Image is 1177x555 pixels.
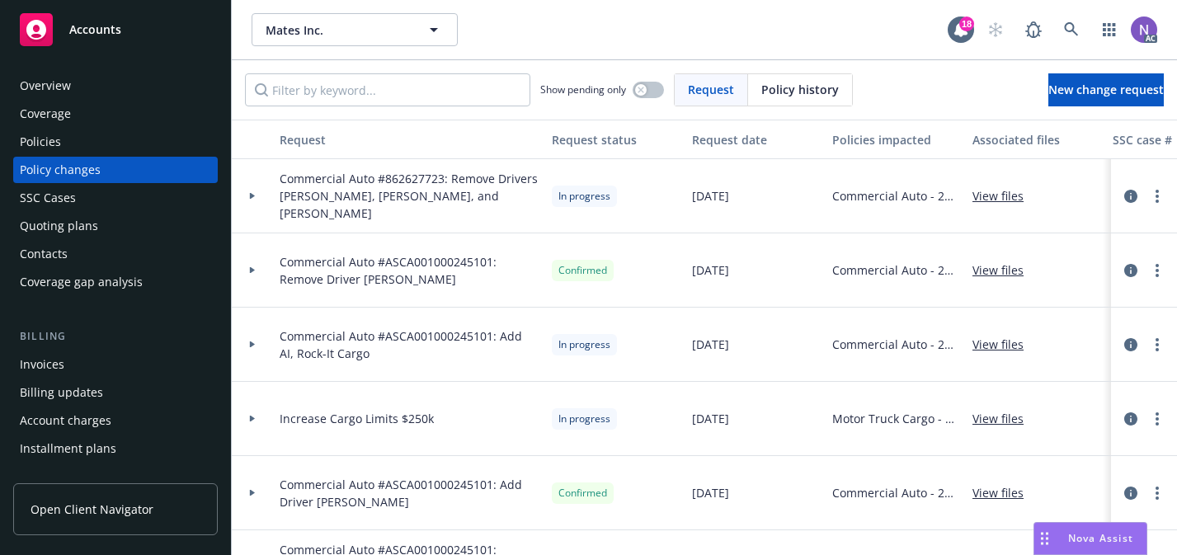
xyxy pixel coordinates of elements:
[1121,261,1141,280] a: circleInformation
[1121,409,1141,429] a: circleInformation
[31,501,153,518] span: Open Client Navigator
[761,81,839,98] span: Policy history
[692,336,729,353] span: [DATE]
[13,7,218,53] a: Accounts
[20,407,111,434] div: Account charges
[688,81,734,98] span: Request
[232,308,273,382] div: Toggle Row Expanded
[972,187,1037,205] a: View files
[1093,13,1126,46] a: Switch app
[959,16,974,31] div: 18
[232,233,273,308] div: Toggle Row Expanded
[280,476,539,510] span: Commercial Auto #ASCA001000245101: Add Driver [PERSON_NAME]
[232,456,273,530] div: Toggle Row Expanded
[1121,186,1141,206] a: circleInformation
[685,120,826,159] button: Request date
[20,213,98,239] div: Quoting plans
[20,129,61,155] div: Policies
[20,157,101,183] div: Policy changes
[558,412,610,426] span: In progress
[13,351,218,378] a: Invoices
[972,261,1037,279] a: View files
[972,336,1037,353] a: View files
[1034,523,1055,554] div: Drag to move
[832,131,959,148] div: Policies impacted
[13,157,218,183] a: Policy changes
[1121,483,1141,503] a: circleInformation
[69,23,121,36] span: Accounts
[20,241,68,267] div: Contacts
[13,185,218,211] a: SSC Cases
[280,410,434,427] span: Increase Cargo Limits $250k
[692,484,729,501] span: [DATE]
[540,82,626,96] span: Show pending only
[13,73,218,99] a: Overview
[832,484,959,501] span: Commercial Auto - 24 25 AUTO
[1147,261,1167,280] a: more
[558,337,610,352] span: In progress
[13,213,218,239] a: Quoting plans
[245,73,530,106] input: Filter by keyword...
[1055,13,1088,46] a: Search
[979,13,1012,46] a: Start snowing
[1068,531,1133,545] span: Nova Assist
[545,120,685,159] button: Request status
[1147,335,1167,355] a: more
[832,336,959,353] span: Commercial Auto - 24 25 AUTO
[13,407,218,434] a: Account charges
[1048,73,1164,106] a: New change request
[832,410,959,427] span: Motor Truck Cargo - 24 25 CARGO
[20,379,103,406] div: Billing updates
[13,241,218,267] a: Contacts
[20,101,71,127] div: Coverage
[1147,186,1167,206] a: more
[13,129,218,155] a: Policies
[20,435,116,462] div: Installment plans
[232,382,273,456] div: Toggle Row Expanded
[232,159,273,233] div: Toggle Row Expanded
[832,187,959,205] span: Commercial Auto - 25 26 Commercial AUTO + CARGO
[20,351,64,378] div: Invoices
[280,170,539,222] span: Commercial Auto #862627723: Remove Drivers [PERSON_NAME], [PERSON_NAME], and [PERSON_NAME]
[280,131,539,148] div: Request
[252,13,458,46] button: Mates Inc.
[1017,13,1050,46] a: Report a Bug
[13,328,218,345] div: Billing
[832,261,959,279] span: Commercial Auto - 24 25 AUTO
[692,261,729,279] span: [DATE]
[692,131,819,148] div: Request date
[280,327,539,362] span: Commercial Auto #ASCA001000245101: Add AI, Rock-It Cargo
[280,253,539,288] span: Commercial Auto #ASCA001000245101: Remove Driver [PERSON_NAME]
[1121,335,1141,355] a: circleInformation
[20,185,76,211] div: SSC Cases
[13,379,218,406] a: Billing updates
[558,189,610,204] span: In progress
[558,486,607,501] span: Confirmed
[972,410,1037,427] a: View files
[13,101,218,127] a: Coverage
[1048,82,1164,97] span: New change request
[273,120,545,159] button: Request
[13,435,218,462] a: Installment plans
[966,120,1106,159] button: Associated files
[558,263,607,278] span: Confirmed
[266,21,408,39] span: Mates Inc.
[1131,16,1157,43] img: photo
[1147,409,1167,429] a: more
[13,269,218,295] a: Coverage gap analysis
[20,73,71,99] div: Overview
[1033,522,1147,555] button: Nova Assist
[20,269,143,295] div: Coverage gap analysis
[972,131,1099,148] div: Associated files
[826,120,966,159] button: Policies impacted
[972,484,1037,501] a: View files
[692,410,729,427] span: [DATE]
[1147,483,1167,503] a: more
[692,187,729,205] span: [DATE]
[552,131,679,148] div: Request status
